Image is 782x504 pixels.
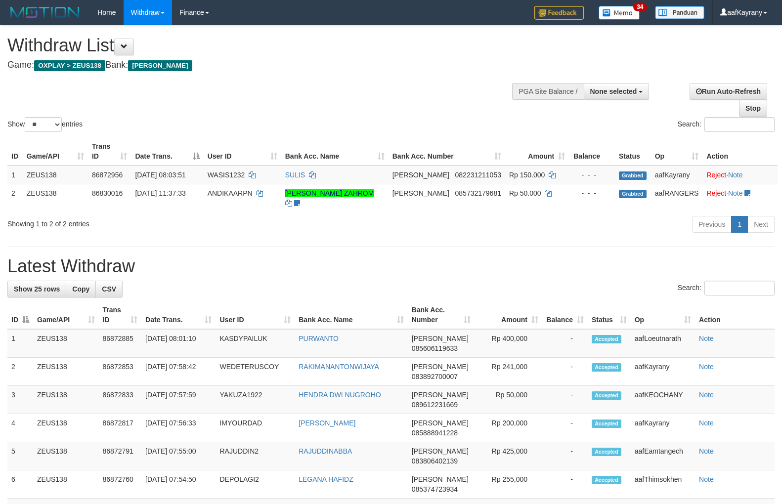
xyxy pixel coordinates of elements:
label: Search: [678,281,775,295]
td: ZEUS138 [33,442,99,470]
a: Note [699,447,714,455]
td: aafLoeutnarath [631,329,695,358]
input: Search: [704,281,775,295]
td: 2 [7,184,23,212]
span: [PERSON_NAME] [412,447,469,455]
a: CSV [95,281,123,297]
td: ZEUS138 [33,414,99,442]
div: - - - [573,170,611,180]
td: 86872853 [99,358,142,386]
td: - [542,358,588,386]
h1: Latest Withdraw [7,256,775,276]
th: Amount: activate to sort column ascending [475,301,542,329]
span: 86872956 [92,171,123,179]
span: [PERSON_NAME] [412,475,469,483]
td: 3 [7,386,33,414]
label: Search: [678,117,775,132]
td: Rp 400,000 [475,329,542,358]
span: Copy 082231211053 to clipboard [455,171,501,179]
span: Copy 083806402139 to clipboard [412,457,458,465]
th: ID [7,137,23,166]
span: Grabbed [619,190,647,198]
a: [PERSON_NAME] [299,419,355,427]
th: ID: activate to sort column descending [7,301,33,329]
a: Previous [692,216,732,233]
td: Rp 241,000 [475,358,542,386]
th: Game/API: activate to sort column ascending [23,137,88,166]
td: 5 [7,442,33,470]
th: Trans ID: activate to sort column ascending [88,137,131,166]
span: Grabbed [619,171,647,180]
a: [PERSON_NAME] ZAHROM [285,189,374,197]
span: Accepted [592,335,621,343]
td: aafEamtangech [631,442,695,470]
span: [PERSON_NAME] [128,60,192,71]
div: Showing 1 to 2 of 2 entries [7,215,318,229]
th: Bank Acc. Name: activate to sort column ascending [295,301,407,329]
td: 1 [7,329,33,358]
a: RAJUDDINABBA [299,447,352,455]
a: Note [699,391,714,399]
td: ZEUS138 [33,470,99,499]
td: - [542,442,588,470]
span: [DATE] 11:37:33 [135,189,185,197]
input: Search: [704,117,775,132]
td: [DATE] 07:58:42 [141,358,216,386]
th: Amount: activate to sort column ascending [505,137,569,166]
td: aafThimsokhen [631,470,695,499]
th: Status [615,137,651,166]
label: Show entries [7,117,83,132]
h4: Game: Bank: [7,60,512,70]
td: ZEUS138 [33,329,99,358]
a: Note [699,335,714,342]
th: Bank Acc. Name: activate to sort column ascending [281,137,389,166]
span: Show 25 rows [14,285,60,293]
a: Note [728,189,743,197]
a: HENDRA DWI NUGROHO [299,391,381,399]
span: Accepted [592,476,621,484]
th: User ID: activate to sort column ascending [216,301,295,329]
td: aafRANGERS [651,184,703,212]
td: · [702,184,778,212]
td: aafKEOCHANY [631,386,695,414]
td: 86872885 [99,329,142,358]
td: WEDETERUSCOY [216,358,295,386]
a: 1 [731,216,748,233]
span: OXPLAY > ZEUS138 [34,60,105,71]
td: [DATE] 07:57:59 [141,386,216,414]
td: 86872833 [99,386,142,414]
td: 6 [7,470,33,499]
button: None selected [584,83,650,100]
span: Copy 085606119633 to clipboard [412,344,458,352]
td: ZEUS138 [23,166,88,184]
th: User ID: activate to sort column ascending [204,137,281,166]
th: Balance [569,137,615,166]
th: Trans ID: activate to sort column ascending [99,301,142,329]
a: Show 25 rows [7,281,66,297]
td: Rp 50,000 [475,386,542,414]
td: [DATE] 07:54:50 [141,470,216,499]
td: - [542,386,588,414]
span: ANDIKAARPN [208,189,253,197]
span: Copy 083892700007 to clipboard [412,373,458,380]
td: IMYOURDAD [216,414,295,442]
td: RAJUDDIN2 [216,442,295,470]
td: ZEUS138 [23,184,88,212]
td: 86872760 [99,470,142,499]
th: Action [702,137,778,166]
a: Reject [706,189,726,197]
a: Reject [706,171,726,179]
td: 86872791 [99,442,142,470]
td: Rp 255,000 [475,470,542,499]
th: Op: activate to sort column ascending [631,301,695,329]
span: Copy 089612231669 to clipboard [412,401,458,409]
a: Next [747,216,775,233]
td: DEPOLAGI2 [216,470,295,499]
span: [PERSON_NAME] [412,363,469,371]
td: 4 [7,414,33,442]
a: Note [699,419,714,427]
span: Accepted [592,363,621,372]
a: Copy [66,281,96,297]
td: · [702,166,778,184]
span: 86830016 [92,189,123,197]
